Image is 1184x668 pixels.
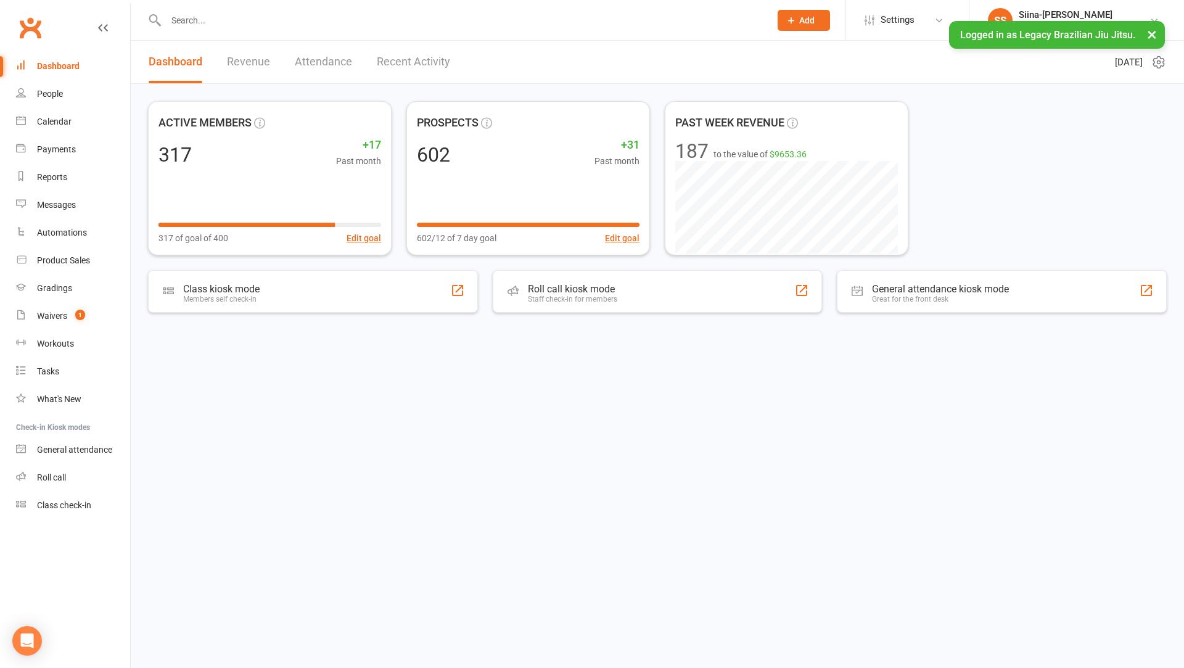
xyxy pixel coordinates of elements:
[16,436,130,464] a: General attendance kiosk mode
[778,10,830,31] button: Add
[16,274,130,302] a: Gradings
[417,231,496,245] span: 602/12 of 7 day goal
[594,136,639,154] span: +31
[295,41,352,83] a: Attendance
[799,15,815,25] span: Add
[227,41,270,83] a: Revenue
[37,89,63,99] div: People
[528,295,617,303] div: Staff check-in for members
[37,200,76,210] div: Messages
[16,136,130,163] a: Payments
[336,154,381,168] span: Past month
[1141,21,1163,47] button: ×
[37,445,112,455] div: General attendance
[872,283,1009,295] div: General attendance kiosk mode
[417,145,450,165] div: 602
[16,492,130,519] a: Class kiosk mode
[37,394,81,404] div: What's New
[15,12,46,43] a: Clubworx
[16,358,130,386] a: Tasks
[528,283,617,295] div: Roll call kiosk mode
[183,295,260,303] div: Members self check-in
[881,6,915,34] span: Settings
[1019,20,1149,31] div: Legacy Brazilian [PERSON_NAME]
[16,330,130,358] a: Workouts
[377,41,450,83] a: Recent Activity
[12,626,42,656] div: Open Intercom Messenger
[37,311,67,321] div: Waivers
[158,231,228,245] span: 317 of goal of 400
[16,52,130,80] a: Dashboard
[16,163,130,191] a: Reports
[770,149,807,159] span: $9653.36
[75,310,85,320] span: 1
[16,247,130,274] a: Product Sales
[37,117,72,126] div: Calendar
[37,500,91,510] div: Class check-in
[37,144,76,154] div: Payments
[594,154,639,168] span: Past month
[16,108,130,136] a: Calendar
[675,141,709,161] div: 187
[37,283,72,293] div: Gradings
[37,172,67,182] div: Reports
[347,231,381,245] button: Edit goal
[37,366,59,376] div: Tasks
[183,283,260,295] div: Class kiosk mode
[162,12,762,29] input: Search...
[713,147,807,161] span: to the value of
[960,29,1135,41] span: Logged in as Legacy Brazilian Jiu Jitsu.
[158,145,192,165] div: 317
[16,302,130,330] a: Waivers 1
[417,114,479,132] span: PROSPECTS
[1019,9,1149,20] div: Siina-[PERSON_NAME]
[158,113,252,131] span: ACTIVE MEMBERS
[16,219,130,247] a: Automations
[675,114,784,132] span: PAST WEEK REVENUE
[1115,55,1143,70] span: [DATE]
[37,472,66,482] div: Roll call
[16,80,130,108] a: People
[872,295,1009,303] div: Great for the front desk
[37,61,80,71] div: Dashboard
[16,464,130,492] a: Roll call
[605,231,639,245] button: Edit goal
[988,8,1013,33] div: SS
[16,191,130,219] a: Messages
[336,136,381,154] span: +17
[37,228,87,237] div: Automations
[16,386,130,413] a: What's New
[149,41,202,83] a: Dashboard
[37,255,90,265] div: Product Sales
[37,339,74,348] div: Workouts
